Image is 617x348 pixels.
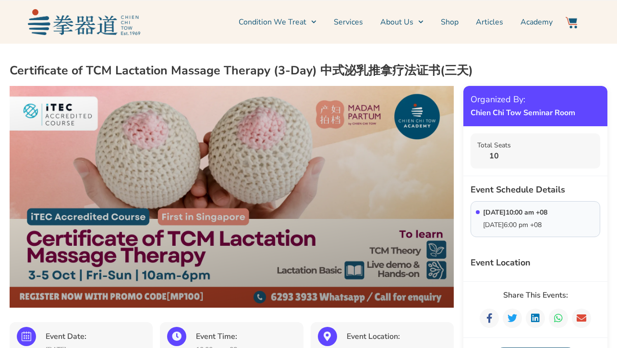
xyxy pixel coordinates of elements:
[380,10,423,34] a: About Us
[145,10,553,34] nav: Menu
[476,10,503,34] a: Articles
[483,209,547,217] p: [DATE]10:00 am +08
[477,150,511,162] strong: 10
[441,10,459,34] a: Shop
[196,332,296,341] h3: Event Time:
[566,17,577,28] img: Website Icon-03
[10,63,607,79] h2: Certificate of TCM Lactation Massage Therapy (3-Day) 中式泌乳推拿疗法证书(三天)
[471,256,531,269] div: Event Location
[520,10,553,34] a: Academy
[483,221,542,229] p: [DATE]6:00 pm +08
[471,183,600,196] div: Event Schedule Details
[471,107,575,119] strong: Chien Chi Tow Seminar Room
[477,140,511,150] div: Total Seats
[334,10,363,34] a: Services
[471,93,575,106] div: Organized By:
[239,10,316,34] a: Condition We Treat
[46,332,145,341] h3: Event Date:
[347,332,447,341] h3: Event Location:
[503,291,568,299] span: Share This Events:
